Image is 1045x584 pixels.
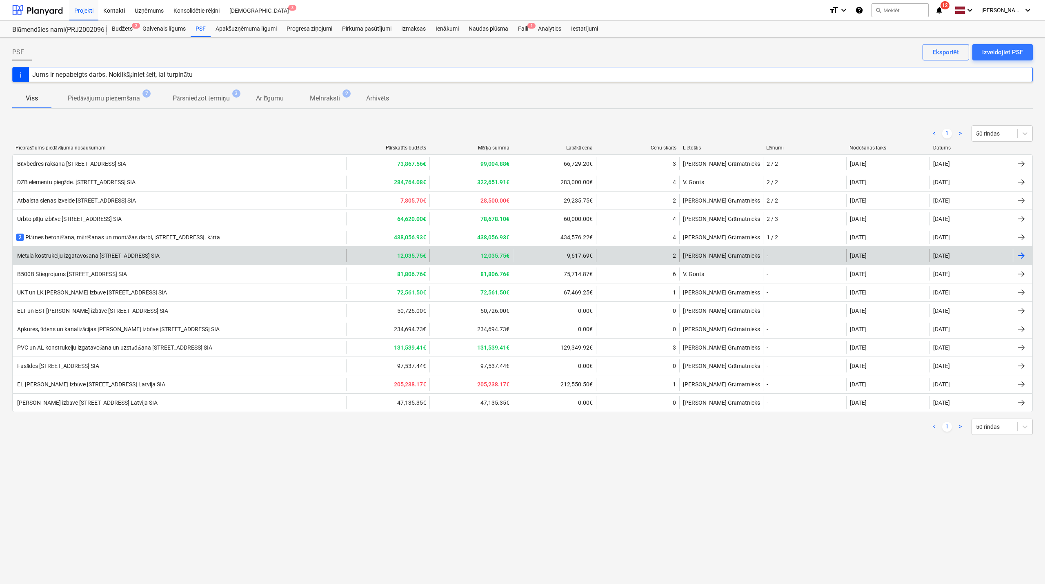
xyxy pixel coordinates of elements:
[477,381,509,388] b: 205,238.17€
[673,216,676,222] div: 4
[673,197,676,204] div: 2
[933,381,950,388] div: [DATE]
[933,289,950,296] div: [DATE]
[513,176,596,189] div: 283,000.00€
[349,145,426,151] div: Pārskatīts budžets
[480,197,509,204] b: 28,500.00€
[673,326,676,332] div: 0
[767,381,768,388] div: -
[982,47,1023,58] div: Izveidojiet PSF
[394,234,426,241] b: 438,056.93€
[464,21,514,37] a: Naudas plūsma
[16,326,220,333] div: Apkures, ūdens un kanalizācijas [PERSON_NAME] izbūve [STREET_ADDRESS] SIA
[232,89,240,98] span: 3
[12,26,97,34] div: Blūmendāles nami(PRJ2002096 Prūšu 3 kārta) - 2601984
[513,194,596,207] div: 29,235.75€
[513,286,596,299] div: 67,469.25€
[923,44,969,60] button: Eksportēt
[942,129,952,138] a: Page 1 is your current page
[394,344,426,351] b: 131,539.41€
[933,271,950,277] div: [DATE]
[513,267,596,281] div: 75,714.87€
[850,344,867,351] div: [DATE]
[972,44,1033,60] button: Izveidojiet PSF
[683,145,760,151] div: Lietotājs
[513,231,596,244] div: 434,576.22€
[346,359,429,372] div: 97,537.44€
[513,21,533,37] div: Faili
[431,21,464,37] div: Ienākumi
[513,249,596,262] div: 9,617.69€
[933,160,950,167] div: [DATE]
[32,71,193,78] div: Jums ir nepabeigts darbs. Noklikšķiniet šeit, lai turpinātu
[933,197,950,204] div: [DATE]
[767,308,768,314] div: -
[16,381,165,388] div: EL [PERSON_NAME] izbūve [STREET_ADDRESS] Latvija SIA
[337,21,396,37] div: Pirkuma pasūtījumi
[477,179,509,185] b: 322,651.91€
[480,271,509,277] b: 81,806.76€
[933,216,950,222] div: [DATE]
[433,145,509,151] div: Mērķa summa
[533,21,566,37] a: Analytics
[673,160,676,167] div: 3
[513,359,596,372] div: 0.00€
[673,252,676,259] div: 2
[288,5,296,11] span: 3
[68,94,140,103] p: Piedāvājumu pieņemšana
[679,157,763,170] div: [PERSON_NAME] Grāmatnieks
[933,363,950,369] div: [DATE]
[513,157,596,170] div: 66,729.20€
[310,94,340,103] p: Melnraksti
[282,21,337,37] div: Progresa ziņojumi
[513,212,596,225] div: 60,000.00€
[477,344,509,351] b: 131,539.41€
[929,422,939,432] a: Previous page
[850,271,867,277] div: [DATE]
[767,179,778,185] div: 2 / 2
[513,21,533,37] a: Faili1
[955,129,965,138] a: Next page
[22,94,42,103] p: Viss
[400,197,426,204] b: 7,805.70€
[1004,545,1045,584] iframe: Chat Widget
[673,308,676,314] div: 0
[396,21,431,37] div: Izmaksas
[16,233,220,241] div: Plātnes betonēšana, mūrēšanas un montāžas darbi, [STREET_ADDRESS]. kārta
[767,216,778,222] div: 2 / 3
[679,249,763,262] div: [PERSON_NAME] Grāmatnieks
[767,399,768,406] div: -
[480,252,509,259] b: 12,035.75€
[679,323,763,336] div: [PERSON_NAME] Grāmatnieks
[981,7,1022,14] span: [PERSON_NAME] Grāmatnieks
[513,396,596,409] div: 0.00€
[480,160,509,167] b: 99,004.88€
[850,363,867,369] div: [DATE]
[1023,5,1033,15] i: keyboard_arrow_down
[673,399,676,406] div: 0
[767,344,768,351] div: -
[673,271,676,277] div: 6
[211,21,282,37] div: Apakšuzņēmuma līgumi
[767,234,778,241] div: 1 / 2
[138,21,191,37] a: Galvenais līgums
[679,267,763,281] div: V. Gonts
[516,145,593,151] div: Labākā cena
[566,21,603,37] a: Iestatījumi
[673,289,676,296] div: 1
[480,289,509,296] b: 72,561.50€
[132,23,140,29] span: 2
[850,160,867,167] div: [DATE]
[513,304,596,317] div: 0.00€
[933,308,950,314] div: [DATE]
[16,289,167,296] div: UKT un LK [PERSON_NAME] izbūve [STREET_ADDRESS] SIA
[173,94,229,103] p: Pārsniedzot termiņu
[767,363,768,369] div: -
[839,5,849,15] i: keyboard_arrow_down
[16,271,127,277] div: B500B Stiegrojums [STREET_ADDRESS] SIA
[397,252,426,259] b: 12,035.75€
[342,89,351,98] span: 2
